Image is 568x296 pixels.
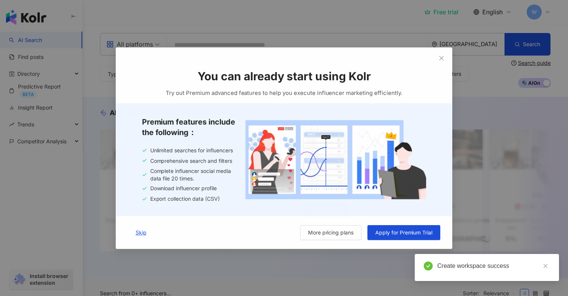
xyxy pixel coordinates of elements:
span: Premium features include the following： [141,117,236,138]
button: Close [435,50,450,65]
span: Apply for Premium Trial [376,230,433,236]
span: Try out Premium advanced features to help you execute influencer marketing efficiently. [165,88,403,97]
button: More pricing plans [300,225,362,240]
span: close [439,54,445,60]
div: Export collection data (CSV) [141,195,236,203]
div: Complete influencer social media data file 20 times. [141,167,236,182]
button: Apply for Premium Trial [368,225,441,240]
div: Download influencer profile [141,185,236,192]
span: check-circle [424,261,433,270]
span: More pricing plans [308,230,354,236]
div: Comprehensive search and filters [141,157,236,164]
span: You can already start using Kolr [197,68,371,84]
div: Create workspace success [437,261,550,270]
button: Skip [127,225,154,240]
span: close [543,263,548,269]
img: free trial onboarding [245,120,427,199]
div: Unlimited searches for influencers [141,147,236,154]
span: Skip [135,230,146,236]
